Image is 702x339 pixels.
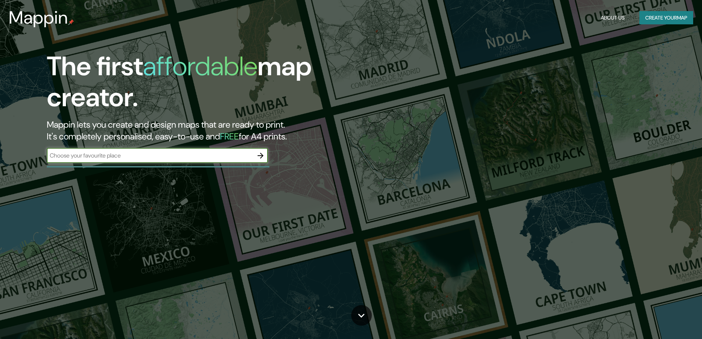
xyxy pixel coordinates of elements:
[47,119,398,142] h2: Mappin lets you create and design maps that are ready to print. It's completely personalised, eas...
[47,51,398,119] h1: The first map creator.
[47,151,253,160] input: Choose your favourite place
[598,11,628,25] button: About Us
[143,49,258,83] h1: affordable
[639,11,693,25] button: Create yourmap
[220,131,239,142] h5: FREE
[68,19,74,25] img: mappin-pin
[9,7,68,28] h3: Mappin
